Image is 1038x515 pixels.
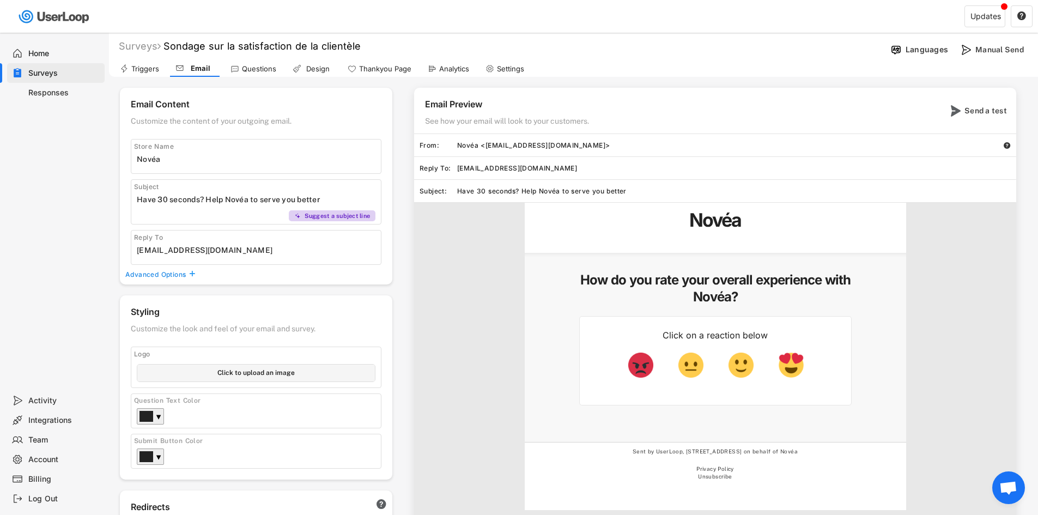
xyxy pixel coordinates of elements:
[1017,11,1027,21] button: 
[134,350,381,359] div: Logo
[28,88,100,98] div: Responses
[131,306,381,321] div: Styling
[678,353,703,378] img: neutral-face_1f610.png
[125,270,187,279] div: Advanced Options
[187,270,197,277] button: 
[134,437,384,446] div: Submit Button Color
[305,212,371,220] div: Suggest a subject line
[16,5,93,28] img: userloop-logo-01.svg
[606,208,824,238] div: Novéa
[134,233,292,242] div: Reply To
[304,64,331,74] div: Design
[420,164,457,173] div: Reply To:
[890,44,902,56] img: Language%20Icon.svg
[156,412,161,423] div: ▼
[119,40,161,52] div: Surveys
[906,45,948,54] div: Languages
[131,99,381,113] div: Email Content
[134,142,292,151] div: Store Name
[294,213,301,219] img: MagicMajor%20%28Purple%29.svg
[779,353,804,378] img: smiling-face-with-heart-eyes_1f60d.png
[131,64,159,74] div: Triggers
[242,64,276,74] div: Questions
[457,187,1016,196] div: Have 30 seconds? Help Novéa to serve you better
[628,353,653,378] img: pouting-face_1f621.png
[28,474,100,484] div: Billing
[28,49,100,59] div: Home
[457,164,1016,173] div: [EMAIL_ADDRESS][DOMAIN_NAME]
[359,64,411,74] div: Thankyou Page
[163,40,361,52] font: Sondage sur la satisfaction de la clientèle
[579,271,852,305] h5: How do you rate your overall experience with Novéa?
[28,415,100,426] div: Integrations
[457,141,1003,150] div: Novéa <[EMAIL_ADDRESS][DOMAIN_NAME]>
[376,499,387,510] button: 
[156,452,161,463] div: ▼
[497,64,524,74] div: Settings
[28,494,100,504] div: Log Out
[131,116,381,131] div: Customize the content of your outgoing email.
[964,106,1008,116] div: Send a test
[134,397,384,405] div: Question Text Color
[620,448,811,465] div: Sent by UserLoop, [STREET_ADDRESS] on behalf of Novéa
[992,471,1025,504] a: Ouvrir le chat
[377,499,386,510] text: 
[425,116,592,131] div: See how your email will look to your customers.
[1004,142,1011,149] text: 
[970,13,1001,20] div: Updates
[420,141,457,150] div: From:
[425,99,482,113] div: Email Preview
[975,45,1030,54] div: Manual Send
[620,473,811,481] div: Unsubscribe
[620,465,811,473] div: Privacy Policy
[439,64,469,74] div: Analytics
[949,105,961,117] img: SendMajor.svg
[28,396,100,406] div: Activity
[190,270,195,277] text: 
[729,353,754,378] img: slightly-smiling-face_1f642.png
[28,435,100,445] div: Team
[134,183,381,191] div: Subject
[28,68,100,78] div: Surveys
[420,187,457,196] div: Subject:
[1017,11,1026,21] text: 
[1003,142,1011,149] button: 
[131,324,381,338] div: Customize the look and feel of your email and survey.
[187,64,214,73] div: Email
[618,330,813,341] div: Click on a reaction below
[28,455,100,465] div: Account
